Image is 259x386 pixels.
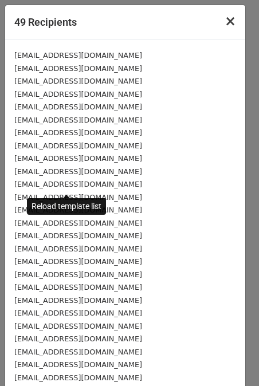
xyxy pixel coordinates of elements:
[14,257,142,266] small: [EMAIL_ADDRESS][DOMAIN_NAME]
[14,296,142,305] small: [EMAIL_ADDRESS][DOMAIN_NAME]
[202,331,259,386] div: Widget de chat
[225,13,236,29] span: ×
[14,360,142,369] small: [EMAIL_ADDRESS][DOMAIN_NAME]
[14,206,142,214] small: [EMAIL_ADDRESS][DOMAIN_NAME]
[14,322,142,330] small: [EMAIL_ADDRESS][DOMAIN_NAME]
[14,128,142,137] small: [EMAIL_ADDRESS][DOMAIN_NAME]
[14,103,142,111] small: [EMAIL_ADDRESS][DOMAIN_NAME]
[14,141,142,150] small: [EMAIL_ADDRESS][DOMAIN_NAME]
[14,373,142,382] small: [EMAIL_ADDRESS][DOMAIN_NAME]
[14,270,142,279] small: [EMAIL_ADDRESS][DOMAIN_NAME]
[14,90,142,99] small: [EMAIL_ADDRESS][DOMAIN_NAME]
[14,309,142,317] small: [EMAIL_ADDRESS][DOMAIN_NAME]
[202,331,259,386] iframe: Chat Widget
[14,219,142,227] small: [EMAIL_ADDRESS][DOMAIN_NAME]
[14,180,142,188] small: [EMAIL_ADDRESS][DOMAIN_NAME]
[14,154,142,163] small: [EMAIL_ADDRESS][DOMAIN_NAME]
[14,283,142,292] small: [EMAIL_ADDRESS][DOMAIN_NAME]
[14,77,142,85] small: [EMAIL_ADDRESS][DOMAIN_NAME]
[14,245,142,253] small: [EMAIL_ADDRESS][DOMAIN_NAME]
[14,14,77,30] h5: 49 Recipients
[14,167,142,176] small: [EMAIL_ADDRESS][DOMAIN_NAME]
[14,64,142,73] small: [EMAIL_ADDRESS][DOMAIN_NAME]
[14,193,142,202] small: [EMAIL_ADDRESS][DOMAIN_NAME]
[14,334,142,343] small: [EMAIL_ADDRESS][DOMAIN_NAME]
[215,5,245,37] button: Close
[14,348,142,356] small: [EMAIL_ADDRESS][DOMAIN_NAME]
[27,198,106,215] div: Reload template list
[14,116,142,124] small: [EMAIL_ADDRESS][DOMAIN_NAME]
[14,51,142,60] small: [EMAIL_ADDRESS][DOMAIN_NAME]
[14,231,142,240] small: [EMAIL_ADDRESS][DOMAIN_NAME]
